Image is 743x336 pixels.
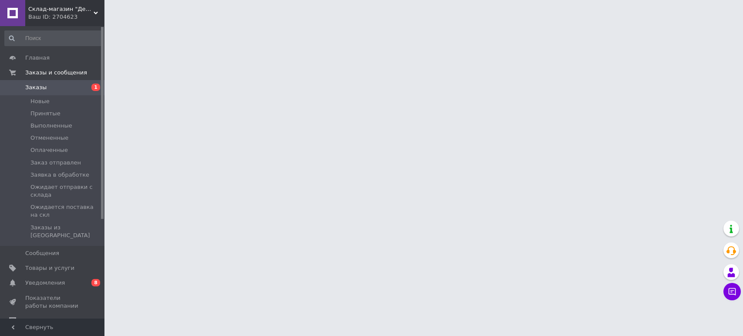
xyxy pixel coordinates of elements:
span: Отмененные [30,134,68,142]
span: Ожидается поставка на скл [30,203,101,219]
span: Ожидает отправки с склада [30,183,101,199]
span: Заявка в обработке [30,171,89,179]
span: Отзывы [25,317,48,325]
div: Ваш ID: 2704623 [28,13,104,21]
span: 1 [91,84,100,91]
span: Заказы [25,84,47,91]
span: Сообщения [25,249,59,257]
span: Уведомления [25,279,65,287]
span: Склад-магазин "Декор строй" [28,5,94,13]
span: Принятые [30,110,61,118]
span: Показатели работы компании [25,294,81,310]
span: Новые [30,97,50,105]
span: 8 [91,279,100,286]
span: Товары и услуги [25,264,74,272]
span: Заказы и сообщения [25,69,87,77]
span: Выполненные [30,122,72,130]
span: Главная [25,54,50,62]
span: Заказы из [GEOGRAPHIC_DATA] [30,224,101,239]
span: Заказ отправлен [30,159,81,167]
button: Чат с покупателем [723,283,741,300]
span: Оплаченные [30,146,68,154]
input: Поиск [4,30,102,46]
